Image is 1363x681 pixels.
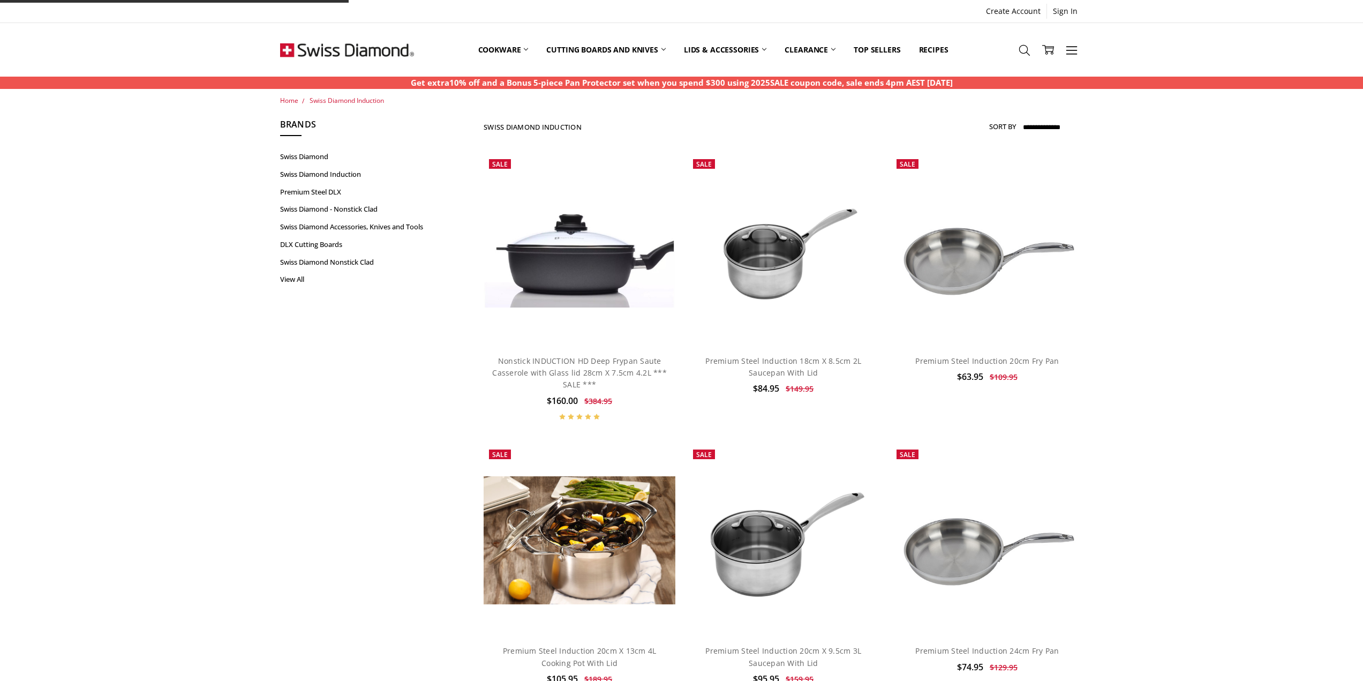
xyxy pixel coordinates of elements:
a: Swiss Diamond Induction [310,96,384,105]
img: Premium Steel Induction 20cm Fry Pan [891,186,1083,314]
a: Add to Cart [699,313,867,334]
a: Premium Steel DLX [280,183,442,201]
a: View All [280,271,442,288]
span: Sale [900,160,915,169]
a: Recipes [910,26,958,73]
p: Get extra10% off and a Bonus 5-piece Pan Protector set when you spend $300 using 2025SALE coupon ... [411,77,953,89]
h5: Brands [280,118,442,136]
a: Top Sellers [845,26,909,73]
a: DLX Cutting Boards [280,236,442,253]
a: Swiss Diamond - Nonstick Clad [280,200,442,218]
a: Premium Steel Induction 20cm X 13cm 4L Cooking Pot With Lid [484,444,675,636]
a: Premium Steel Induction 20cm Fry Pan [891,154,1083,346]
a: Premium Steel Induction 18cm X 8.5cm 2L Saucepan With Lid [705,356,861,378]
img: Premium Steel Induction 20cm X 9.5cm 3L Saucepan With Lid [688,479,879,602]
span: $160.00 [547,395,578,407]
span: Sale [900,450,915,459]
img: Free Shipping On Every Order [280,23,414,77]
a: Home [280,96,298,105]
a: Swiss Diamond Nonstick Clad [280,253,442,271]
span: $149.95 [786,384,814,394]
a: Nonstick INDUCTION HD Deep Frypan Saute Casserole with Glass lid 28cm X 7.5cm 4.2L *** SALE *** [484,154,675,346]
span: $74.95 [957,661,983,673]
a: Premium Steel Induction 24cm Fry Pan [915,646,1059,656]
a: Create Account [980,4,1046,19]
span: $129.95 [990,662,1018,672]
span: Sale [696,450,712,459]
a: Nonstick INDUCTION HD Deep Frypan Saute Casserole with Glass lid 28cm X 7.5cm 4.2L *** SALE *** [492,356,667,390]
a: Add to Cart [496,313,664,334]
span: $109.95 [990,372,1018,382]
a: Premium Steel Induction 24cm Fry Pan [891,444,1083,636]
a: Swiss Diamond Induction [280,166,442,183]
a: Cutting boards and knives [537,26,675,73]
span: Sale [492,450,508,459]
h1: Swiss Diamond Induction [484,123,582,131]
span: $63.95 [957,371,983,383]
a: Premium Steel Induction 20cm Fry Pan [915,356,1059,366]
span: $84.95 [753,383,779,394]
label: Sort By [989,118,1016,135]
img: Premium Steel Induction 24cm Fry Pan [891,476,1083,604]
a: Add to Cart [496,604,664,624]
span: $384.95 [584,396,612,406]
a: Premium Steel Induction 20cm X 9.5cm 3L Saucepan With Lid [705,646,861,668]
a: Premium Steel Induction 18cm X 8.5cm 2L Saucepan With Lid [688,154,879,346]
img: Nonstick INDUCTION HD Deep Frypan Saute Casserole with Glass lid 28cm X 7.5cm 4.2L *** SALE *** [484,192,675,308]
img: Premium Steel Induction 20cm X 13cm 4L Cooking Pot With Lid [484,476,675,604]
a: Add to Cart [699,604,867,624]
a: Premium Steel Induction 20cm X 13cm 4L Cooking Pot With Lid [503,646,657,668]
img: Premium Steel Induction 18cm X 8.5cm 2L Saucepan With Lid [688,186,879,313]
a: Premium Steel Induction 20cm X 9.5cm 3L Saucepan With Lid [688,444,879,636]
a: Clearance [775,26,845,73]
span: Sale [492,160,508,169]
a: Sign In [1047,4,1083,19]
a: Cookware [469,26,538,73]
span: Sale [696,160,712,169]
a: Lids & Accessories [675,26,775,73]
a: Add to Cart [903,604,1071,624]
a: Swiss Diamond [280,148,442,166]
a: Swiss Diamond Accessories, Knives and Tools [280,218,442,236]
a: Add to Cart [903,313,1071,334]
